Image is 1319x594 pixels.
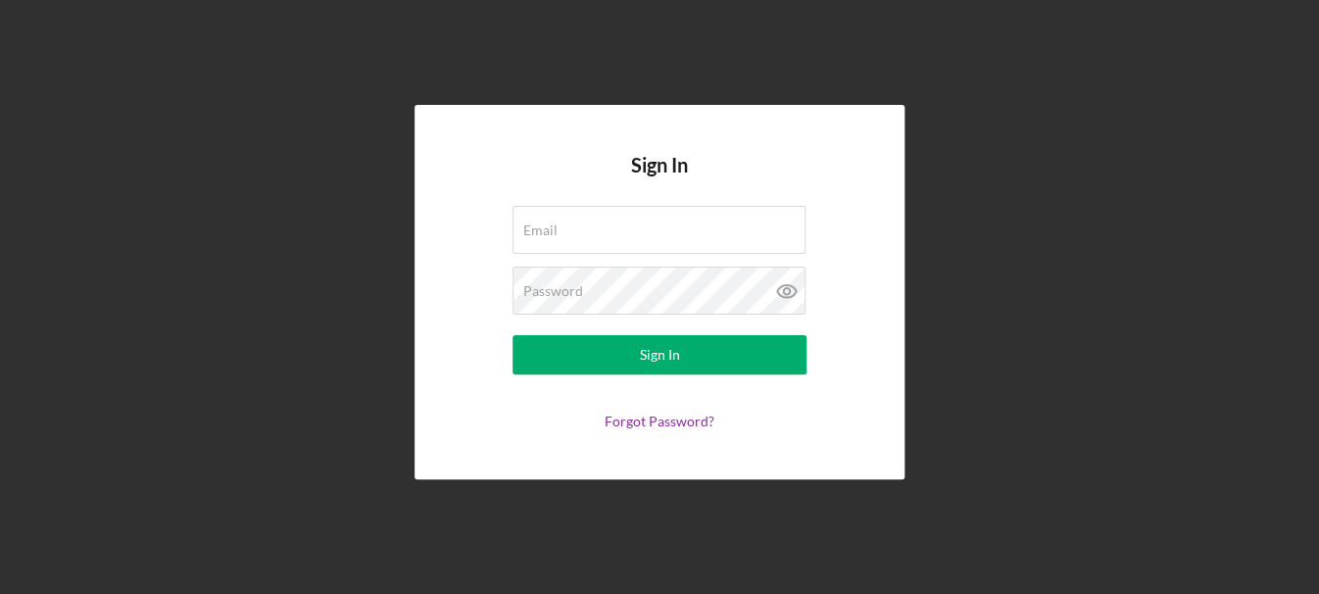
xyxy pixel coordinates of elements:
[631,154,688,206] h4: Sign In
[523,223,558,238] label: Email
[605,413,714,429] a: Forgot Password?
[640,335,680,374] div: Sign In
[513,335,806,374] button: Sign In
[523,283,583,299] label: Password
